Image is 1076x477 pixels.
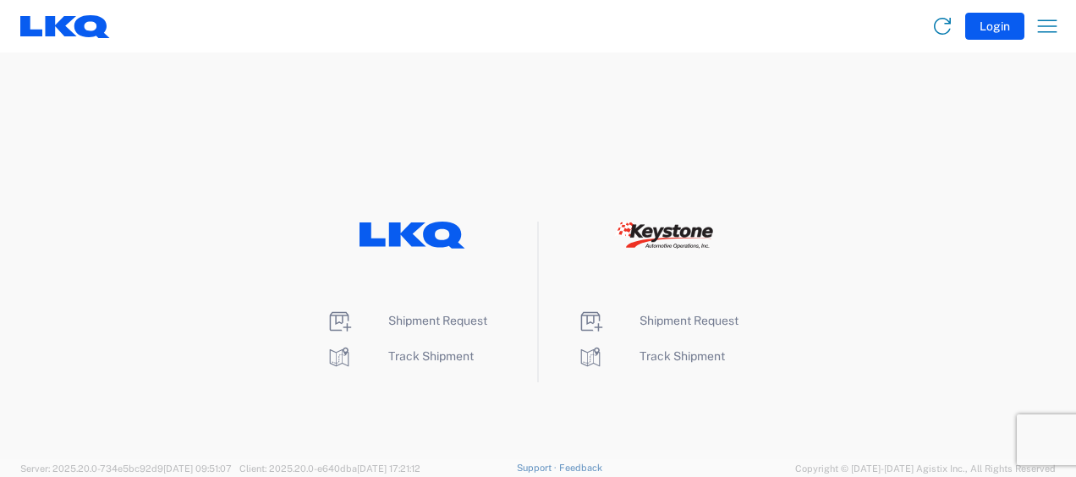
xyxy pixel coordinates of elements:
span: Copyright © [DATE]-[DATE] Agistix Inc., All Rights Reserved [795,461,1056,476]
span: Shipment Request [388,314,487,327]
a: Track Shipment [577,349,725,363]
span: [DATE] 09:51:07 [163,463,232,474]
span: Client: 2025.20.0-e640dba [239,463,420,474]
a: Shipment Request [577,314,738,327]
button: Login [965,13,1024,40]
a: Track Shipment [326,349,474,363]
a: Shipment Request [326,314,487,327]
a: Support [517,463,559,473]
span: Track Shipment [640,349,725,363]
span: Track Shipment [388,349,474,363]
span: Server: 2025.20.0-734e5bc92d9 [20,463,232,474]
span: [DATE] 17:21:12 [357,463,420,474]
span: Shipment Request [640,314,738,327]
a: Feedback [559,463,602,473]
